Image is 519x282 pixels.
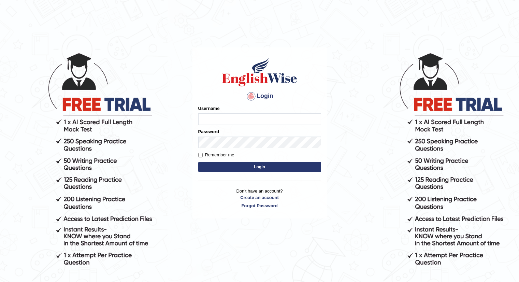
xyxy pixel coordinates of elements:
label: Remember me [198,152,234,158]
label: Username [198,105,220,112]
h4: Login [198,91,321,102]
label: Password [198,128,219,135]
button: Login [198,162,321,172]
input: Remember me [198,153,203,157]
p: Don't have an account? [198,188,321,209]
img: Logo of English Wise sign in for intelligent practice with AI [221,57,299,87]
a: Forgot Password [198,202,321,209]
a: Create an account [198,194,321,201]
